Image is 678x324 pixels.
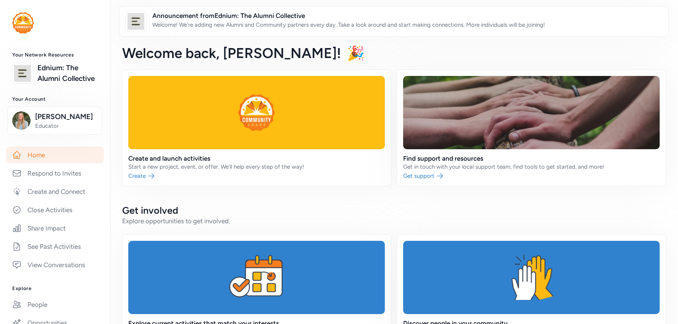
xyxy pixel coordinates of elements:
a: See Past Activities [6,238,104,255]
p: Welcome! We're adding new Alumni and Community partners every day. Take a look around and start m... [152,20,545,29]
a: Create and Connect [6,183,104,200]
a: View Conversations [6,256,104,273]
a: Ednium: The Alumni Collective [37,63,98,84]
h2: Get involved [122,204,666,216]
h3: Your Account [12,96,98,102]
h3: Your Network Resources [12,52,98,58]
img: logo [14,65,31,82]
span: Welcome back , [PERSON_NAME]! [122,45,341,61]
a: Share Impact [6,220,104,237]
a: Home [6,147,104,163]
a: Respond to Invites [6,165,104,182]
a: People [6,296,104,313]
h3: Explore [12,285,98,292]
span: Educator [35,122,97,130]
img: logo [128,13,144,30]
span: 🎉 [347,45,365,61]
span: [PERSON_NAME] [35,111,97,122]
span: Announcement from Ednium: The Alumni Collective [152,11,545,20]
img: logo [12,12,34,34]
div: Explore opportunities to get involved. [122,216,666,226]
button: [PERSON_NAME]Educator [7,106,102,135]
a: Close Activities [6,201,104,218]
